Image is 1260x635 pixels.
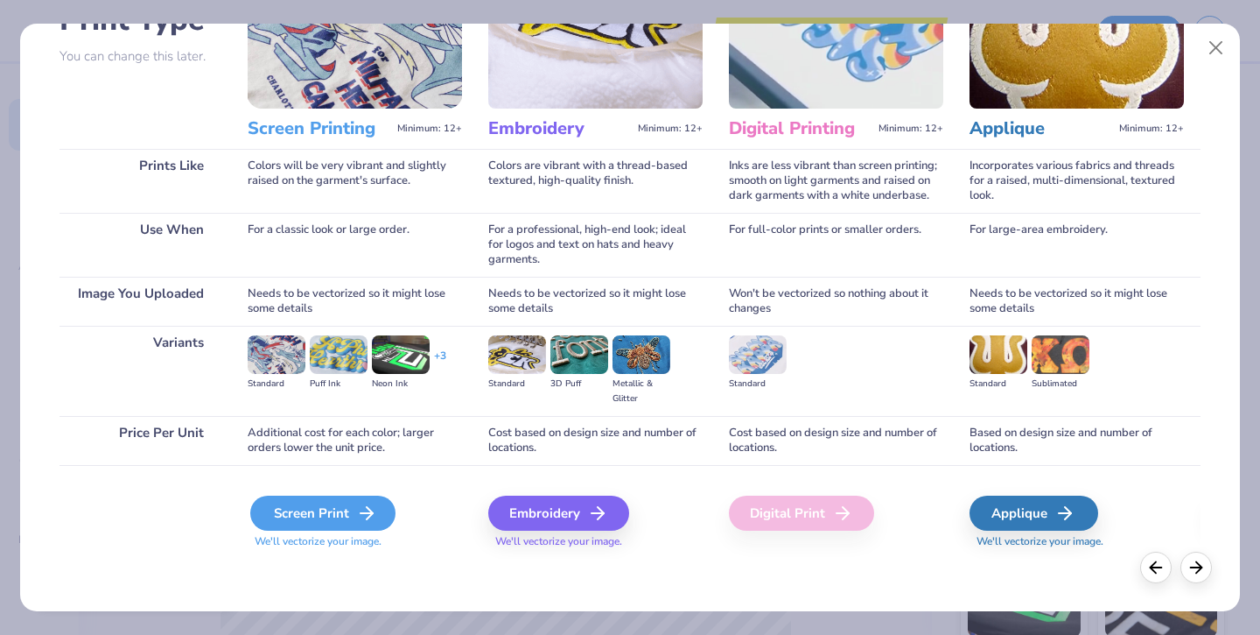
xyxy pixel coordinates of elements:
span: We'll vectorize your image. [969,534,1184,549]
div: Image You Uploaded [59,277,221,326]
div: Standard [729,377,787,392]
div: Metallic & Glitter [612,377,670,406]
img: Standard [248,335,305,374]
div: Standard [969,377,1027,392]
div: Puff Ink [310,377,367,392]
div: Won't be vectorized so nothing about it changes [729,277,943,326]
div: Inks are less vibrant than screen printing; smooth on light garments and raised on dark garments ... [729,149,943,213]
div: Digital Print [729,496,874,531]
span: Minimum: 12+ [397,123,462,135]
img: Standard [729,335,787,374]
img: Neon Ink [372,335,430,374]
div: Needs to be vectorized so it might lose some details [969,277,1184,326]
div: Colors are vibrant with a thread-based textured, high-quality finish. [488,149,703,213]
div: Additional cost for each color; larger orders lower the unit price. [248,416,462,465]
div: Standard [248,377,305,392]
div: Colors will be very vibrant and slightly raised on the garment's surface. [248,149,462,213]
div: Neon Ink [372,377,430,392]
p: You can change this later. [59,49,221,64]
div: Prints Like [59,149,221,213]
div: For large-area embroidery. [969,213,1184,277]
img: Sublimated [1032,335,1089,374]
div: Needs to be vectorized so it might lose some details [248,277,462,326]
button: Close [1200,32,1233,65]
span: We'll vectorize your image. [248,534,462,549]
span: Minimum: 12+ [1119,123,1184,135]
div: Needs to be vectorized so it might lose some details [488,277,703,326]
div: Screen Print [250,496,395,531]
div: Cost based on design size and number of locations. [729,416,943,465]
h3: Digital Printing [729,117,871,140]
img: 3D Puff [550,335,608,374]
div: Sublimated [1032,377,1089,392]
div: Use When [59,213,221,277]
div: For a professional, high-end look; ideal for logos and text on hats and heavy garments. [488,213,703,277]
div: + 3 [434,349,446,378]
img: Puff Ink [310,335,367,374]
div: Standard [488,377,546,392]
div: 3D Puff [550,377,608,392]
div: Embroidery [488,496,629,531]
span: Minimum: 12+ [878,123,943,135]
h3: Embroidery [488,117,631,140]
div: Cost based on design size and number of locations. [488,416,703,465]
div: Variants [59,326,221,416]
span: Minimum: 12+ [638,123,703,135]
img: Standard [969,335,1027,374]
div: Based on design size and number of locations. [969,416,1184,465]
img: Standard [488,335,546,374]
div: Applique [969,496,1098,531]
div: For a classic look or large order. [248,213,462,277]
span: We'll vectorize your image. [488,534,703,549]
h3: Applique [969,117,1112,140]
img: Metallic & Glitter [612,335,670,374]
div: Price Per Unit [59,416,221,465]
h3: Screen Printing [248,117,390,140]
div: For full-color prints or smaller orders. [729,213,943,277]
div: Incorporates various fabrics and threads for a raised, multi-dimensional, textured look. [969,149,1184,213]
